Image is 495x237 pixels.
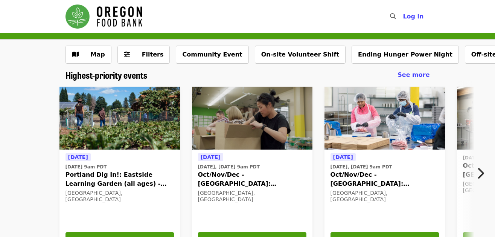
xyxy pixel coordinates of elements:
time: [DATE], [DATE] 9am PDT [331,164,392,170]
i: sliders-h icon [124,51,130,58]
time: [DATE] 9am PDT [65,164,107,170]
a: See more [398,70,430,80]
input: Search [401,8,407,26]
button: Show map view [65,46,111,64]
span: [DATE] [68,154,88,160]
a: Highest-priority events [65,70,147,81]
div: Highest-priority events [59,70,436,81]
button: Community Event [176,46,248,64]
button: Ending Hunger Power Night [352,46,459,64]
img: Oregon Food Bank - Home [65,5,142,29]
span: Highest-priority events [65,68,147,81]
img: Oct/Nov/Dec - Beaverton: Repack/Sort (age 10+) organized by Oregon Food Bank [324,87,445,150]
div: [GEOGRAPHIC_DATA], [GEOGRAPHIC_DATA] [331,190,439,203]
span: See more [398,71,430,78]
i: chevron-right icon [477,166,484,180]
span: Map [91,51,105,58]
span: Portland Dig In!: Eastside Learning Garden (all ages) - Aug/Sept/Oct [65,170,174,188]
span: Log in [403,13,423,20]
div: [GEOGRAPHIC_DATA], [GEOGRAPHIC_DATA] [65,190,174,203]
button: Next item [470,163,495,184]
button: Filters (0 selected) [117,46,170,64]
span: Oct/Nov/Dec - [GEOGRAPHIC_DATA]: Repack/Sort (age [DEMOGRAPHIC_DATA]+) [331,170,439,188]
span: [DATE] [201,154,221,160]
button: Log in [397,9,430,24]
div: [GEOGRAPHIC_DATA], [GEOGRAPHIC_DATA] [198,190,306,203]
time: [DATE], [DATE] 9am PDT [198,164,260,170]
i: map icon [72,51,79,58]
span: Oct/Nov/Dec - [GEOGRAPHIC_DATA]: Repack/Sort (age [DEMOGRAPHIC_DATA]+) [198,170,306,188]
i: search icon [390,13,396,20]
img: Portland Dig In!: Eastside Learning Garden (all ages) - Aug/Sept/Oct organized by Oregon Food Bank [59,87,180,150]
button: On-site Volunteer Shift [255,46,346,64]
span: [DATE] [333,154,353,160]
img: Oct/Nov/Dec - Portland: Repack/Sort (age 8+) organized by Oregon Food Bank [192,87,312,150]
span: Filters [142,51,164,58]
